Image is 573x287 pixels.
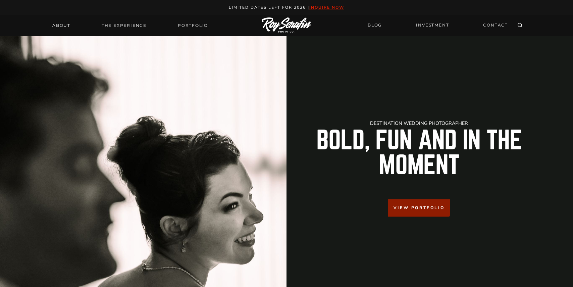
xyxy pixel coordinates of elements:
[388,199,450,217] a: View Portfolio
[48,21,74,30] a: About
[174,21,212,30] a: Portfolio
[364,19,386,31] a: BLOG
[394,205,445,211] span: View Portfolio
[479,19,512,31] a: CONTACT
[7,4,566,11] p: Limited Dates LEft for 2026 |
[412,19,453,31] a: INVESTMENT
[48,21,212,30] nav: Primary Navigation
[262,17,311,33] img: Logo of Roy Serafin Photo Co., featuring stylized text in white on a light background, representi...
[309,5,344,10] a: inquire now
[98,21,151,30] a: THE EXPERIENCE
[292,121,546,126] h1: Destination Wedding Photographer
[292,128,546,178] h2: Bold, Fun And in the Moment
[364,19,512,31] nav: Secondary Navigation
[515,21,525,30] button: View Search Form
